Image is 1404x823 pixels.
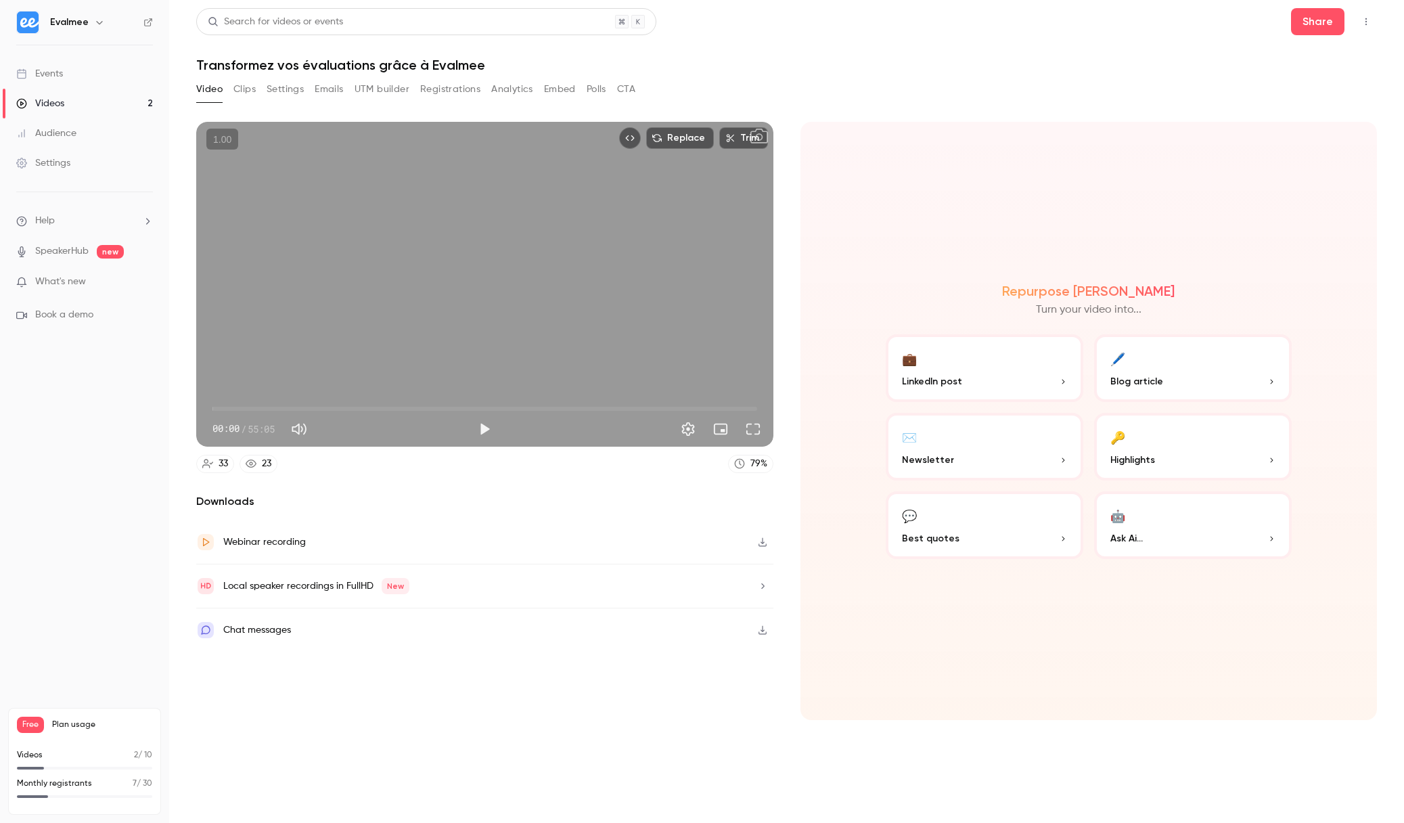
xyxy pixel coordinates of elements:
button: Mute [286,416,313,443]
div: 23 [262,457,271,471]
p: / 30 [133,778,152,790]
span: Book a demo [35,308,93,322]
button: Settings [267,79,304,100]
button: Trim [719,127,768,149]
div: 🖊️ [1110,348,1125,369]
button: Settings [675,416,702,443]
img: Evalmee [17,12,39,33]
button: Embed [544,79,576,100]
a: 79% [728,455,773,473]
div: Search for videos or events [208,15,343,29]
button: Analytics [491,79,533,100]
span: Highlights [1110,453,1155,467]
button: Registrations [420,79,480,100]
div: Webinar recording [223,534,306,550]
span: Newsletter [902,453,954,467]
p: Turn your video into... [1036,302,1141,318]
div: Chat messages [223,622,291,638]
p: Monthly registrants [17,778,92,790]
a: 23 [240,455,277,473]
iframe: Noticeable Trigger [137,276,153,288]
span: Best quotes [902,531,959,546]
button: Play [471,416,498,443]
div: 79 % [750,457,767,471]
a: 33 [196,455,234,473]
h1: Transformez vos évaluations grâce à Evalmee [196,57,1377,73]
button: Top Bar Actions [1355,11,1377,32]
a: SpeakerHub [35,244,89,259]
span: Plan usage [52,719,152,730]
span: Ask Ai... [1110,531,1143,546]
button: CTA [617,79,635,100]
h2: Repurpose [PERSON_NAME] [1002,283,1175,299]
button: Replace [646,127,714,149]
button: UTM builder [355,79,409,100]
button: Turn on miniplayer [707,416,734,443]
button: ✉️Newsletter [886,413,1083,481]
span: Help [35,214,55,228]
div: Settings [16,156,70,170]
div: 💼 [902,348,917,369]
button: Embed video [619,127,641,149]
h2: Downloads [196,493,773,510]
span: 00:00 [212,422,240,436]
button: 💬Best quotes [886,491,1083,559]
div: 💬 [902,505,917,526]
button: Clips [233,79,256,100]
div: 🔑 [1110,426,1125,447]
div: Audience [16,127,76,140]
div: ✉️ [902,426,917,447]
button: 🤖Ask Ai... [1094,491,1292,559]
div: Videos [16,97,64,110]
span: 2 [134,751,138,759]
span: Blog article [1110,374,1163,388]
div: Events [16,67,63,81]
div: 🤖 [1110,505,1125,526]
span: Free [17,717,44,733]
button: Polls [587,79,606,100]
p: / 10 [134,749,152,761]
button: Share [1291,8,1344,35]
h6: Evalmee [50,16,89,29]
div: 33 [219,457,228,471]
button: Full screen [740,416,767,443]
span: 55:05 [248,422,275,436]
span: new [97,245,124,259]
span: New [382,578,409,594]
button: 🖊️Blog article [1094,334,1292,402]
div: 00:00 [212,422,275,436]
button: Emails [315,79,343,100]
li: help-dropdown-opener [16,214,153,228]
div: Local speaker recordings in FullHD [223,578,409,594]
button: Video [196,79,223,100]
span: LinkedIn post [902,374,962,388]
button: 🔑Highlights [1094,413,1292,481]
span: 7 [133,780,137,788]
span: What's new [35,275,86,289]
span: / [241,422,246,436]
button: 💼LinkedIn post [886,334,1083,402]
p: Videos [17,749,43,761]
